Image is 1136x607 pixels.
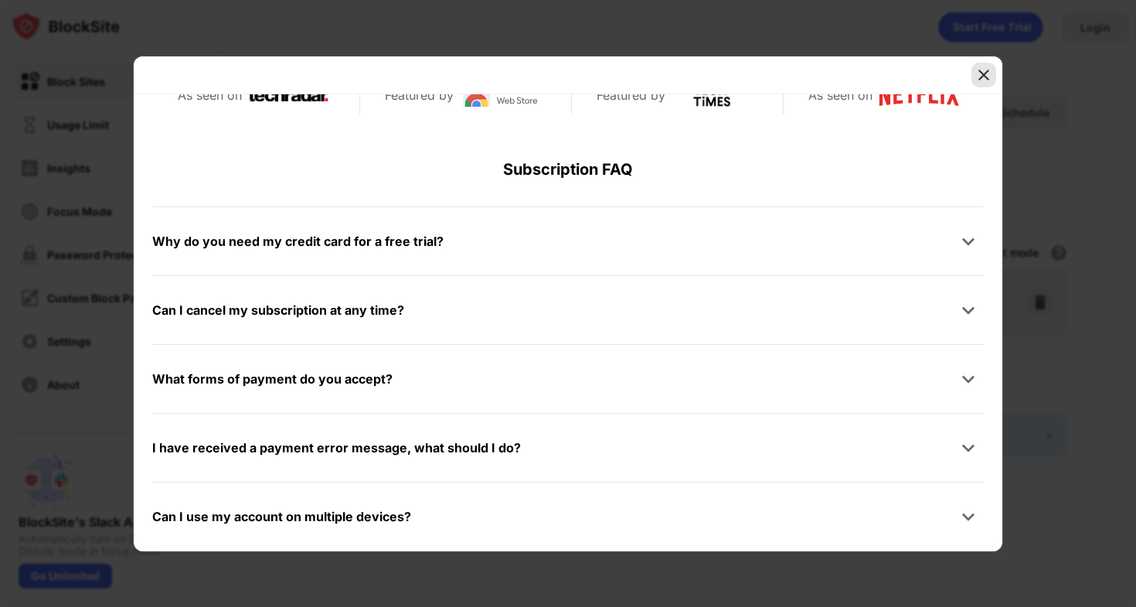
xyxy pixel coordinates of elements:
div: Can I cancel my subscription at any time? [152,299,404,322]
div: I have received a payment error message, what should I do? [152,437,521,459]
div: Can I use my account on multiple devices? [152,506,411,528]
div: Why do you need my credit card for a free trial? [152,230,444,253]
div: Subscription FAQ [152,132,984,206]
div: Featured by [385,84,454,107]
div: As seen on [808,84,872,107]
img: chrome-web-store-logo [460,84,540,107]
div: What forms of payment do you accept? [152,368,393,390]
img: netflix-logo [879,84,959,107]
div: As seen on [178,84,242,107]
img: tech-times [672,84,752,107]
div: Featured by [597,84,665,107]
img: techradar [248,84,328,107]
